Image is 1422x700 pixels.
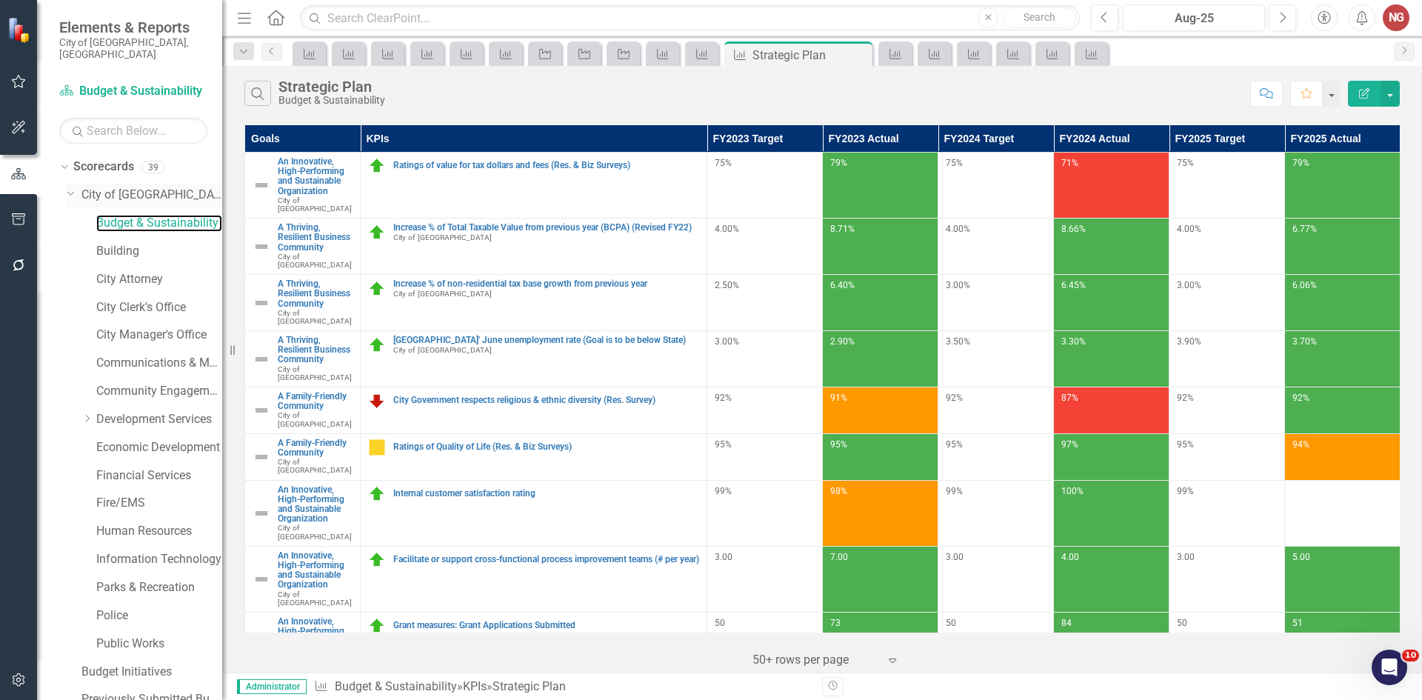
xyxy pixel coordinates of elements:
img: On Target [368,280,386,298]
span: 73 [830,618,841,628]
input: Search Below... [59,118,207,144]
a: Fire/EMS [96,495,222,512]
span: 3.00% [715,336,739,347]
button: Aug-25 [1123,4,1265,31]
img: On Target [368,157,386,175]
span: 5.00 [1292,552,1310,562]
span: Administrator [237,679,307,694]
a: Parks & Recreation [96,579,222,596]
span: 94% [1292,439,1309,450]
div: 39 [141,161,165,173]
a: Budget Initiatives [81,664,222,681]
img: On Target [368,551,386,569]
span: 50 [1177,618,1187,628]
a: Internal customer satisfaction rating [393,489,699,499]
a: City Attorney [96,271,222,288]
span: 92% [1292,393,1309,403]
img: Not Defined [253,504,270,522]
span: 99% [715,486,732,496]
a: City Government respects religious & ethnic diversity (Res. Survey) [393,396,699,405]
iframe: Intercom live chat [1372,650,1407,685]
span: 92% [715,393,732,403]
span: 50 [715,618,725,628]
td: Double-Click to Edit Right Click for Context Menu [361,546,707,612]
small: City of [GEOGRAPHIC_DATA], [GEOGRAPHIC_DATA] [59,36,207,61]
span: 92% [946,393,963,403]
span: City of [GEOGRAPHIC_DATA] [393,290,492,298]
div: Strategic Plan [752,46,869,64]
img: Below Plan [368,392,386,410]
span: 4.00% [1177,224,1201,234]
a: Development Services [96,411,222,428]
span: Elements & Reports [59,19,207,36]
span: 3.00% [946,280,970,290]
span: 75% [715,158,732,168]
a: Financial Services [96,467,222,484]
span: City of [GEOGRAPHIC_DATA] [278,253,352,269]
span: 3.00 [715,552,732,562]
td: Double-Click to Edit Right Click for Context Menu [245,153,361,219]
span: 92% [1177,393,1194,403]
a: Ratings of Quality of Life (Res. & Biz Surveys) [393,442,699,452]
td: Double-Click to Edit Right Click for Context Menu [245,433,361,480]
a: A Thriving, Resilient Business Community [278,336,353,365]
span: 10 [1402,650,1419,661]
span: 79% [830,158,847,168]
td: Double-Click to Edit Right Click for Context Menu [245,387,361,434]
div: » » [314,679,811,696]
img: Not Defined [253,238,270,256]
span: 2.90% [830,336,855,347]
span: 79% [1292,158,1309,168]
a: Budget & Sustainability [59,83,207,100]
a: [GEOGRAPHIC_DATA]' June unemployment rate (Goal is to be below State) [393,336,699,345]
span: 75% [1177,158,1194,168]
td: Double-Click to Edit Right Click for Context Menu [245,219,361,275]
a: City of [GEOGRAPHIC_DATA] [81,187,222,204]
span: 95% [1177,439,1194,450]
td: Double-Click to Edit Right Click for Context Menu [245,331,361,387]
span: 3.70% [1292,336,1317,347]
a: Community Engagement & Emergency Preparedness [96,383,222,400]
button: NG [1383,4,1409,31]
span: 3.00 [1177,552,1195,562]
span: 99% [1177,486,1194,496]
span: 6.06% [1292,280,1317,290]
span: 6.45% [1061,280,1086,290]
span: 51 [1292,618,1303,628]
span: 4.00% [946,224,970,234]
a: City Clerk's Office [96,299,222,316]
button: Search [1002,7,1076,28]
span: 6.40% [830,280,855,290]
img: Not Defined [253,448,270,466]
a: KPIs [463,679,487,693]
a: Increase % of non-residential tax base growth from previous year [393,279,699,289]
img: Not Defined [253,570,270,588]
span: City of [GEOGRAPHIC_DATA] [278,365,352,381]
span: 100% [1061,486,1084,496]
span: 7.00 [830,552,848,562]
a: Information Technology [96,551,222,568]
a: Police [96,607,222,624]
a: An Innovative, High-Performing and Sustainable Organization [278,617,353,656]
a: Facilitate or support cross-functional process improvement teams (# per year) [393,555,699,564]
a: Ratings of value for tax dollars and fees (Res. & Biz Surveys) [393,161,699,170]
img: Not Defined [253,294,270,312]
td: Double-Click to Edit Right Click for Context Menu [245,275,361,331]
span: 3.00% [1177,280,1201,290]
img: On Target [368,224,386,241]
div: Strategic Plan [278,79,385,95]
img: On Target [368,485,386,503]
span: City of [GEOGRAPHIC_DATA] [393,346,492,354]
a: Budget & Sustainability [96,215,222,232]
a: Public Works [96,636,222,653]
a: A Thriving, Resilient Business Community [278,223,353,253]
span: 71% [1061,158,1078,168]
span: 8.66% [1061,224,1086,234]
span: City of [GEOGRAPHIC_DATA] [278,411,352,427]
span: City of [GEOGRAPHIC_DATA] [393,233,492,241]
td: Double-Click to Edit Right Click for Context Menu [245,612,361,678]
span: 6.77% [1292,224,1317,234]
img: Not Defined [253,350,270,368]
a: Communications & Marketing [96,355,222,372]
